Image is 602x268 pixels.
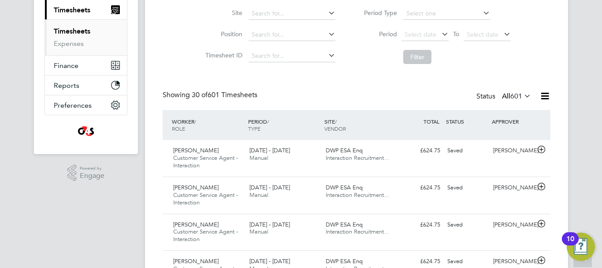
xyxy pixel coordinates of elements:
[490,113,535,129] div: APPROVER
[326,257,363,265] span: DWP ESA Enq
[326,184,363,191] span: DWP ESA Enq
[444,143,490,158] div: Saved
[203,51,242,59] label: Timesheet ID
[173,228,238,243] span: Customer Service Agent - Interaction
[54,101,92,109] span: Preferences
[450,28,462,40] span: To
[173,191,238,206] span: Customer Service Agent - Interaction
[249,191,268,199] span: Manual
[80,165,104,172] span: Powered by
[192,91,257,99] span: 601 Timesheets
[398,218,444,232] div: £624.75
[502,92,531,101] label: All
[335,118,337,125] span: /
[45,95,127,115] button: Preferences
[249,147,290,154] span: [DATE] - [DATE]
[398,181,444,195] div: £624.75
[249,228,268,235] span: Manual
[490,218,535,232] div: [PERSON_NAME]
[249,50,335,62] input: Search for...
[322,113,398,136] div: SITE
[357,9,397,17] label: Period Type
[172,125,185,132] span: ROLE
[45,56,127,75] button: Finance
[194,118,196,125] span: /
[405,30,436,38] span: Select date
[357,30,397,38] label: Period
[75,124,97,138] img: g4s4-logo-retina.png
[326,147,363,154] span: DWP ESA Enq
[248,125,260,132] span: TYPE
[403,50,431,64] button: Filter
[267,118,269,125] span: /
[467,30,498,38] span: Select date
[326,221,363,228] span: DWP ESA Enq
[249,29,335,41] input: Search for...
[170,113,246,136] div: WORKER
[476,91,533,103] div: Status
[326,191,390,199] span: Interaction Recruitment…
[249,154,268,162] span: Manual
[54,61,78,70] span: Finance
[203,30,242,38] label: Position
[444,181,490,195] div: Saved
[566,239,574,250] div: 10
[192,91,208,99] span: 30 of
[54,27,90,35] a: Timesheets
[398,143,444,158] div: £624.75
[173,154,238,169] span: Customer Service Agent - Interaction
[490,143,535,158] div: [PERSON_NAME]
[424,118,439,125] span: TOTAL
[324,125,346,132] span: VENDOR
[403,8,490,20] input: Select one
[510,92,522,101] span: 601
[173,221,219,228] span: [PERSON_NAME]
[444,218,490,232] div: Saved
[54,39,84,48] a: Expenses
[326,154,390,162] span: Interaction Recruitment…
[45,75,127,95] button: Reports
[203,9,242,17] label: Site
[45,19,127,55] div: Timesheets
[249,221,290,228] span: [DATE] - [DATE]
[173,184,219,191] span: [PERSON_NAME]
[163,91,259,100] div: Showing
[45,124,127,138] a: Go to home page
[80,172,104,180] span: Engage
[567,233,595,261] button: Open Resource Center, 10 new notifications
[173,257,219,265] span: [PERSON_NAME]
[249,8,335,20] input: Search for...
[67,165,105,181] a: Powered byEngage
[173,147,219,154] span: [PERSON_NAME]
[490,181,535,195] div: [PERSON_NAME]
[326,228,390,235] span: Interaction Recruitment…
[54,6,90,14] span: Timesheets
[249,257,290,265] span: [DATE] - [DATE]
[249,184,290,191] span: [DATE] - [DATE]
[444,113,490,129] div: STATUS
[54,81,79,90] span: Reports
[246,113,322,136] div: PERIOD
